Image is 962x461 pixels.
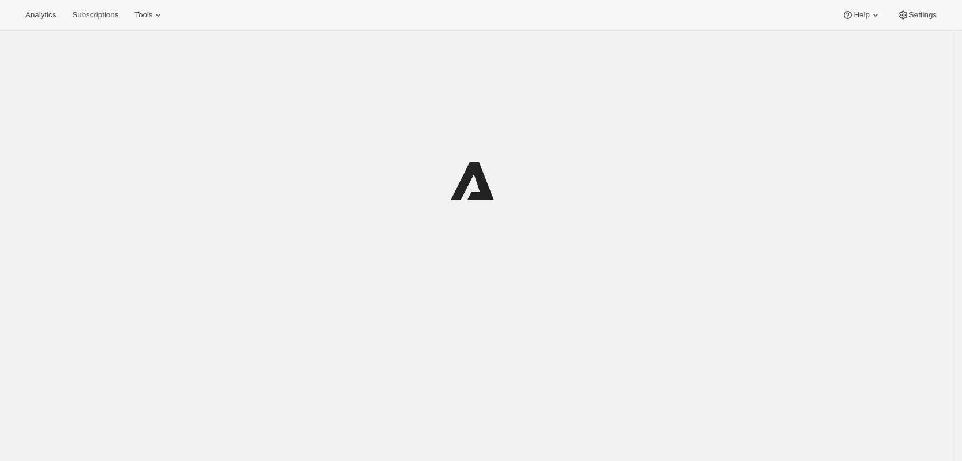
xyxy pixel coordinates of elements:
[835,7,888,23] button: Help
[65,7,125,23] button: Subscriptions
[854,10,869,20] span: Help
[72,10,118,20] span: Subscriptions
[890,7,944,23] button: Settings
[18,7,63,23] button: Analytics
[25,10,56,20] span: Analytics
[128,7,171,23] button: Tools
[909,10,937,20] span: Settings
[134,10,152,20] span: Tools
